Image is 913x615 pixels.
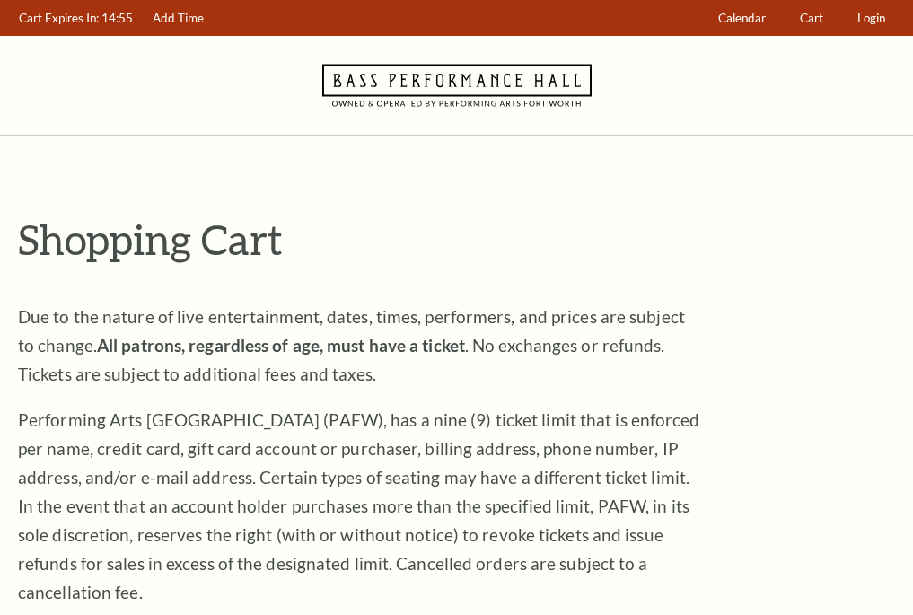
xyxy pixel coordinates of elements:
[18,406,700,607] p: Performing Arts [GEOGRAPHIC_DATA] (PAFW), has a nine (9) ticket limit that is enforced per name, ...
[792,1,832,36] a: Cart
[18,306,685,384] span: Due to the nature of live entertainment, dates, times, performers, and prices are subject to chan...
[145,1,213,36] a: Add Time
[19,11,99,25] span: Cart Expires In:
[800,11,823,25] span: Cart
[97,335,465,356] strong: All patrons, regardless of age, must have a ticket
[857,11,885,25] span: Login
[849,1,894,36] a: Login
[718,11,766,25] span: Calendar
[101,11,133,25] span: 14:55
[18,216,895,262] p: Shopping Cart
[710,1,775,36] a: Calendar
